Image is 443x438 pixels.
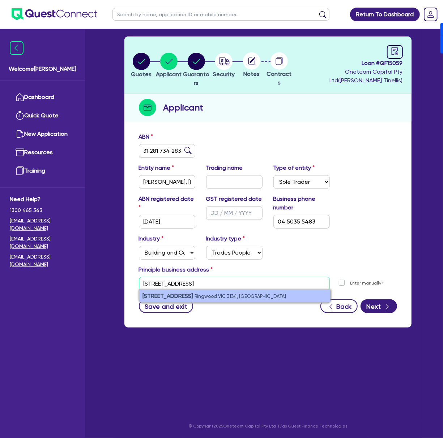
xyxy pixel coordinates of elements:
[16,166,24,175] img: training
[267,70,291,86] span: Contracts
[421,5,440,24] a: Dropdown toggle
[206,164,243,172] label: Trading name
[9,65,76,73] span: Welcome [PERSON_NAME]
[206,206,263,220] input: DD / MM / YYYY
[163,101,204,114] h2: Applicant
[350,280,384,287] label: Enter manually?
[139,99,156,116] img: step-icon
[16,130,24,138] img: new-application
[10,253,75,268] a: [EMAIL_ADDRESS][DOMAIN_NAME]
[156,71,182,78] span: Applicant
[16,111,24,120] img: quick-quote
[10,143,75,162] a: Resources
[320,299,358,313] button: Back
[330,68,403,84] span: Oneteam Capital Pty Ltd ( [PERSON_NAME] Tinellis )
[213,71,235,78] span: Security
[139,215,195,229] input: DD / MM / YYYY
[10,217,75,232] a: [EMAIL_ADDRESS][DOMAIN_NAME]
[139,234,164,243] label: Industry
[156,52,182,79] button: Applicant
[273,195,330,212] label: Business phone number
[295,59,402,68] span: Loan # QF15059
[143,292,193,299] strong: [STREET_ADDRESS]
[183,71,210,86] span: Guarantors
[361,299,397,313] button: Next
[112,8,329,21] input: Search by name, application ID or mobile number...
[273,164,315,172] label: Type of entity
[206,195,262,203] label: GST registered date
[10,162,75,180] a: Training
[12,8,97,20] img: quest-connect-logo-blue
[10,107,75,125] a: Quick Quote
[184,147,192,154] img: abn-lookup icon
[131,71,152,78] span: Quotes
[10,195,75,204] span: Need Help?
[139,299,193,313] button: Save and exit
[10,235,75,250] a: [EMAIL_ADDRESS][DOMAIN_NAME]
[119,423,417,429] p: © Copyright 2025 Oneteam Capital Pty Ltd T/as Quest Finance Technologies
[139,265,213,274] label: Principle business address
[213,52,235,79] button: Security
[206,234,245,243] label: Industry type
[139,133,153,141] label: ABN
[350,8,420,21] a: Return To Dashboard
[387,45,403,59] a: audit
[183,52,210,88] button: Guarantors
[10,41,24,55] img: icon-menu-close
[131,52,152,79] button: Quotes
[243,70,260,77] span: Notes
[139,195,195,212] label: ABN registered date
[10,88,75,107] a: Dashboard
[16,148,24,157] img: resources
[139,164,174,172] label: Entity name
[391,47,399,55] span: audit
[10,207,75,214] span: 1300 465 363
[10,125,75,143] a: New Application
[195,294,286,299] small: Ringwood VIC 3134, [GEOGRAPHIC_DATA]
